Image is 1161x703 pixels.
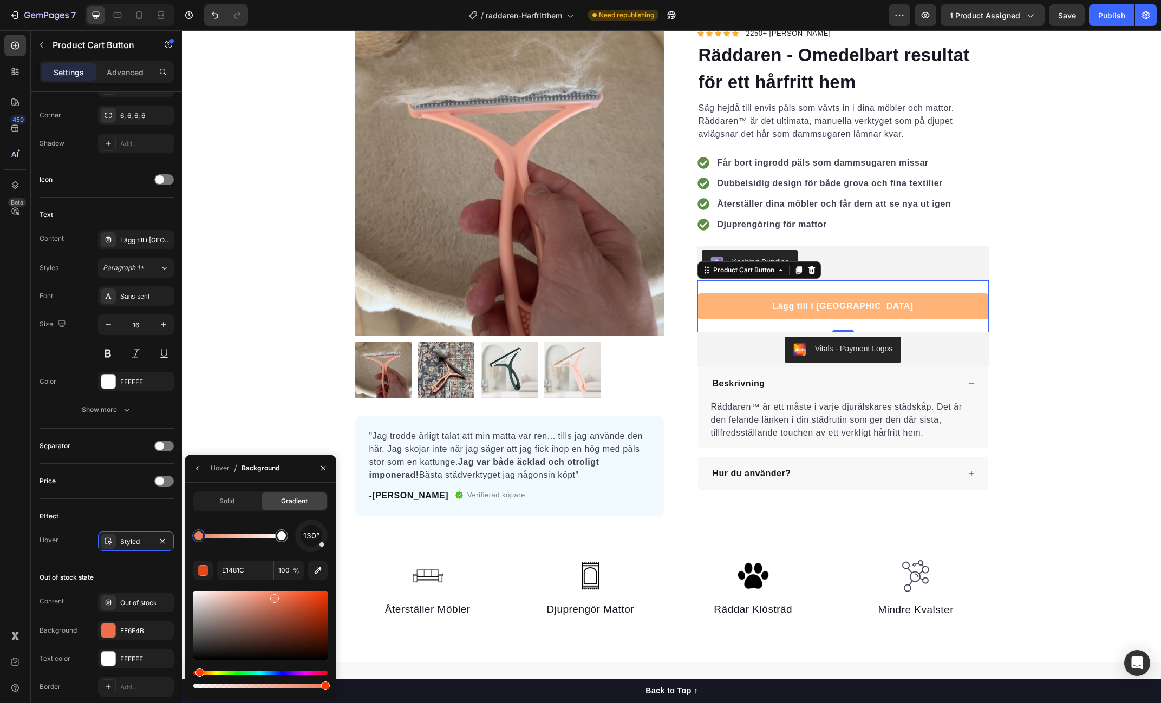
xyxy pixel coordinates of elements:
button: 1 product assigned [941,4,1045,26]
div: Kaching Bundles [550,226,606,238]
div: FFFFFF [120,654,171,664]
div: Separator [40,441,70,451]
span: Paragraph 1* [103,263,144,273]
button: Lägg till i kassan [515,263,806,289]
div: Size [40,317,68,332]
img: 26b75d61-258b-461b-8cc3-4bcb67141ce0.png [611,313,624,326]
strong: Djuprengöring för mattor [535,189,644,199]
div: Text [40,210,53,220]
strong: Dubbelsidig design för både grova och fina textilier [535,148,760,157]
p: Advanced [107,67,144,78]
div: Corner [40,110,61,120]
strong: Återställer dina möbler och får dem att se nya ut igen [535,169,769,178]
div: Styled [120,537,152,547]
h1: Räddaren - Omedelbart resultat för ett hårfritt hem [515,10,806,66]
div: Out of stock state [40,573,94,582]
div: Background [242,463,279,473]
div: Publish [1098,10,1125,21]
button: Publish [1089,4,1134,26]
div: Background [40,626,77,635]
span: Gradient [281,496,308,506]
p: Mindre Kvalster [662,572,805,588]
div: Add... [120,139,171,149]
div: Border [40,682,61,692]
div: Product Cart Button [529,235,594,245]
button: Vitals - Payment Logos [602,306,719,332]
div: Sans-serif [120,292,171,301]
p: Beskrivning [530,347,583,360]
span: 130° [303,529,319,542]
div: Back to Top ↑ [463,655,515,666]
div: Text color [40,654,70,663]
img: 495611768014373769-1cbd2799-6668-40fe-84ba-e8b6c9135f18.svg [717,529,749,562]
p: Räddaren™ är ett måste i varje djurälskares städskåp. Det är den felande länken i din städrutin s... [529,372,780,407]
p: Verifierad köpare [285,459,343,470]
div: Out of stock [120,598,171,608]
div: Content [40,234,64,244]
div: Undo/Redo [204,4,248,26]
p: Hur du använder? [530,437,609,450]
p: Återställer Möbler [174,571,317,587]
span: / [234,462,237,475]
div: Hover [211,463,230,473]
div: Shadow [40,139,64,148]
p: Säg hejdå till envis päls som vävts in i dina möbler och mattor. Räddaren™ är det ultimata, manue... [516,71,805,110]
input: Eg: FFFFFF [217,561,273,580]
div: 450 [10,115,26,124]
div: Price [40,476,56,486]
p: 7 [71,9,76,22]
div: Content [40,596,64,606]
span: Need republishing [599,10,654,20]
p: "Jag trodde ärligt talat att min matta var ren... tills jag använde den här. Jag skojar inte när ... [187,399,467,451]
p: Djuprengör Mattor [336,571,480,587]
button: Show more [40,400,174,419]
div: Vitals - Payment Logos [632,313,710,324]
img: gempages_580640165886690217-e555f732-0f12-43f4-8c9f-d6c243682f30.png [229,529,262,562]
p: -[PERSON_NAME] [187,459,266,472]
div: Open Intercom Messenger [1124,650,1150,676]
p: Product Cart Button [53,38,145,51]
p: Räddar Klösträd [499,571,643,587]
strong: Jag var både äcklad och otroligt imponerad! [187,427,417,449]
button: Paragraph 1* [98,258,174,278]
img: gempages_580640165886690217-5be273a8-3b58-47ef-9a5d-0b92b47386d1.png [392,529,424,562]
button: 7 [4,4,81,26]
span: % [293,566,299,576]
span: / [481,10,484,21]
button: Kaching Bundles [519,220,615,246]
span: Solid [219,496,234,506]
img: KachingBundles.png [528,226,541,239]
div: FFFFFF [120,377,171,387]
div: Lägg till i [GEOGRAPHIC_DATA] [120,235,171,245]
div: Beta [8,198,26,207]
div: Styles [40,263,58,273]
strong: Får bort ingrodd päls som dammsugaren missar [535,128,746,137]
div: Hover [40,535,58,545]
span: Save [1058,11,1076,20]
div: Show more [82,404,132,415]
div: 6, 6, 6, 6 [120,111,171,121]
div: Icon [40,175,53,185]
div: Lägg till i [GEOGRAPHIC_DATA] [590,270,730,282]
button: Save [1049,4,1085,26]
span: raddaren-Harfritthem [486,10,562,21]
p: Settings [54,67,84,78]
div: Font [40,291,53,301]
iframe: Design area [182,30,1161,703]
span: 1 product assigned [950,10,1020,21]
div: Effect [40,511,58,521]
img: gempages_580640165886690217-fe56a4c8-62e0-417b-a1e7-6df94d3ba3ce.png [555,529,587,562]
div: Color [40,377,56,386]
div: Hue [193,671,328,675]
div: EE6F4B [120,626,171,636]
div: Add... [120,682,171,692]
